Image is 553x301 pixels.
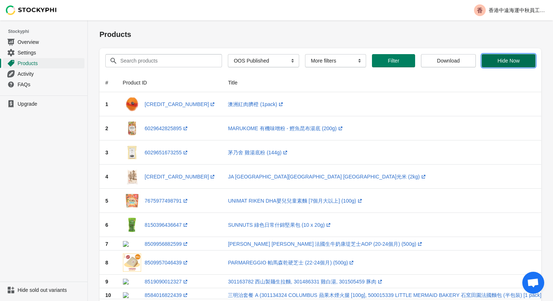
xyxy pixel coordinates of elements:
a: Upgrade [3,99,84,109]
a: 8509957046439(opens a new window) [145,260,189,266]
img: SandwichDeal_SetA.jpg [123,292,141,298]
a: 8519090012327(opens a new window) [145,279,189,285]
a: Overview [3,37,84,47]
span: Activity [18,70,83,78]
a: [PERSON_NAME] [PERSON_NAME] 法國生牛奶康堤芝士AOP (20-24個月) (500g)(opens a new window) [228,241,424,247]
img: 301532167-1-unimatriken-dha-somen-noodles-100g_20230809_001_01_c638cdca-1383-4550-84b5-943a329846... [123,192,141,210]
img: BulkCheese_LESFRERESMARCHANDComteAOPGrandeGardeRawMilkCheese_20-24Months_500g_-01_e9f96815-a325-4... [123,241,141,247]
a: 6029651673255(opens a new window) [145,150,189,155]
span: 1 [105,101,108,107]
a: 7675977498791(opens a new window) [145,198,189,204]
a: MARUKOME 有機味噌粉 - 鰹魚昆布湯底 (200g)(opens a new window) [228,125,344,131]
h1: Products [99,29,541,39]
a: 8509956882599(opens a new window) [145,241,189,247]
span: 2 [105,125,108,131]
a: Products [3,58,84,68]
span: Upgrade [18,100,83,108]
span: Stockyphi [8,28,87,35]
a: 8584016822439(opens a new window) [145,292,189,298]
text: 香 [477,7,483,14]
a: [CREDIT_CARD_NUMBER](opens a new window) [145,174,217,180]
a: 6029642825895(opens a new window) [145,125,189,131]
img: BulkCheese_PARMAREGGIOParmigiano-ReggianoHardCheese_22-24Months_500g_-03_334e7346-413c-4f0b-acdd-... [123,253,141,272]
a: 澳洲紅肉臍橙 (1pack)(opens a new window) [228,101,285,107]
button: Filter [372,54,415,67]
span: Overview [18,38,83,46]
img: 301571991-SUNNUTSCOLORFOODSNUTGREEN20GX10_20240516_1_0001_01_af182827-b691-4153-a915-7808f3c34667... [123,216,141,234]
div: Open chat [522,272,544,294]
a: [CREDIT_CARD_NUMBER](opens a new window) [145,101,217,107]
span: Hide Now [497,58,520,64]
button: Avatar with initials 香香港中遠海運中秋員工福利 [471,3,550,18]
span: Settings [18,49,83,56]
span: 6 [105,222,108,228]
a: 8150396436647(opens a new window) [145,222,189,228]
span: 9 [105,279,108,285]
span: FAQs [18,81,83,88]
img: Stockyphi [6,5,57,15]
th: # [99,73,117,92]
img: 301450256-1-marukome-organic-miso-powder-bonito-kelp.jpg [123,119,141,138]
button: Download [421,54,476,67]
a: 茅乃舍 雞湯底粉 (144g)(opens a new window) [228,150,289,155]
span: 7 [105,241,108,247]
span: 8 [105,260,108,266]
a: UNIMAT RIKEN DHA嬰兒兒童素麵 [7個月大以上] (100g)(opens a new window) [228,198,363,204]
img: 300323782-JASOUTHUONUMAKOSHIHIKARIRICE2KG_20240731__0001_01copy.jpg [123,168,141,186]
a: Hide sold out variants [3,285,84,295]
span: Avatar with initials 香 [474,4,486,16]
th: Product ID [117,73,222,92]
span: 3 [105,150,108,155]
a: PARMAREGGIO 帕馬森乾硬芝士 (22-24個月) (500g)(opens a new window) [228,260,355,266]
a: SUNNUTS 綠色日常什錦堅果包 (10 x 20g)(opens a new window) [228,222,332,228]
a: JA [GEOGRAPHIC_DATA][GEOGRAPHIC_DATA] [GEOGRAPHIC_DATA]光米 (2kg)(opens a new window) [228,174,427,180]
span: Download [437,58,460,64]
span: Hide sold out variants [18,286,83,294]
button: Hide Now [482,54,535,67]
img: RamenDeal_RamenDeal-Deluxe_59-Set.jpg [123,279,141,285]
span: 5 [105,198,108,204]
img: 601011786-1-AustraliaCaraCaraNavelOrange_a9e9cf4b-693a-4071-b1b0-df526c024b30.jpg [123,95,141,113]
input: Search products [120,54,209,67]
a: Activity [3,68,84,79]
span: Products [18,60,83,67]
a: Settings [3,47,84,58]
img: 301452180_20250127_2_0001_01.jpg [123,143,141,162]
p: 香港中遠海運中秋員工福利 [489,7,547,13]
span: 10 [105,292,111,298]
span: 4 [105,174,108,180]
a: 301163782 西山製麺生拉麵, 301486331 雞白湯, 301505459 豚肉(opens a new window) [228,279,383,285]
a: FAQs [3,79,84,90]
span: Filter [388,58,399,64]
